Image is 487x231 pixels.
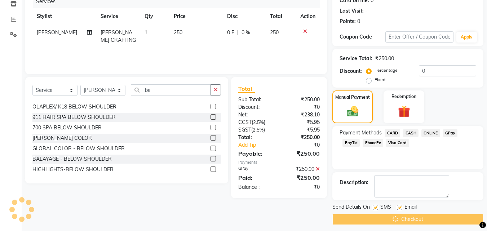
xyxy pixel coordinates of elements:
div: Net: [233,111,279,119]
div: OLAPLEX/ K18 BELOW SHOULDER [32,103,116,111]
img: _cash.svg [344,105,362,118]
span: Payment Methods [340,129,382,137]
div: GPay [233,165,279,173]
div: ₹250.00 [279,173,325,182]
span: 250 [270,29,279,36]
th: Qty [140,8,169,25]
th: Stylist [32,8,96,25]
div: Balance : [233,183,279,191]
div: ₹250.00 [279,165,325,173]
span: 1 [145,29,147,36]
div: ₹250.00 [279,149,325,158]
th: Action [296,8,320,25]
div: Coupon Code [340,33,385,41]
span: 0 % [242,29,250,36]
th: Price [169,8,223,25]
div: Description: [340,179,368,186]
span: Send Details On [332,203,370,212]
span: PhonePe [363,139,383,147]
span: PayTM [342,139,360,147]
label: Percentage [375,67,398,74]
div: Paid: [233,173,279,182]
span: CARD [385,129,400,137]
div: Last Visit: [340,7,364,15]
div: - [365,7,367,15]
div: BALAYAGE - BELOW SHOULDER [32,155,112,163]
div: 0 [357,18,360,25]
div: ₹250.00 [279,96,325,103]
div: Discount: [340,67,362,75]
span: Total [238,85,255,93]
div: ₹0 [279,183,325,191]
span: SGST [238,126,251,133]
div: ₹0 [279,103,325,111]
div: Discount: [233,103,279,111]
div: ₹0 [287,141,326,149]
label: Redemption [391,93,416,100]
div: ₹238.10 [279,111,325,119]
span: | [237,29,239,36]
div: Sub Total: [233,96,279,103]
div: ₹250.00 [279,134,325,141]
span: 2.5% [253,127,264,133]
div: 911 HAIR SPA BELOW SHOULDER [32,114,116,121]
label: Fixed [375,76,385,83]
div: ₹5.95 [279,119,325,126]
span: GPay [443,129,458,137]
img: _gift.svg [394,104,414,119]
input: Enter Offer / Coupon Code [385,31,453,43]
span: Visa Card [386,139,409,147]
input: Search or Scan [131,84,211,95]
span: SMS [380,203,391,212]
span: 2.5% [253,119,264,125]
div: ( ) [233,126,279,134]
span: 250 [174,29,182,36]
div: GLOBAL COLOR - BELOW SHOULDER [32,145,125,152]
th: Service [96,8,140,25]
span: CASH [403,129,419,137]
span: [PERSON_NAME] [37,29,77,36]
button: Apply [456,32,477,43]
span: CGST [238,119,252,125]
a: Add Tip [233,141,287,149]
div: Points: [340,18,356,25]
div: Total: [233,134,279,141]
span: 0 F [227,29,234,36]
div: [PERSON_NAME] COLOR [32,134,92,142]
div: HIGHLIGHTS-BELOW SHOULDER [32,166,114,173]
th: Disc [223,8,266,25]
span: ONLINE [421,129,440,137]
span: [PERSON_NAME] CRAFTING [101,29,136,43]
div: Payments [238,159,320,165]
div: ( ) [233,119,279,126]
div: Payable: [233,149,279,158]
th: Total [266,8,296,25]
div: Service Total: [340,55,372,62]
span: Email [404,203,417,212]
label: Manual Payment [335,94,370,101]
div: ₹5.95 [279,126,325,134]
div: 700 SPA BELOW SHOULDER [32,124,102,132]
div: ₹250.00 [375,55,394,62]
